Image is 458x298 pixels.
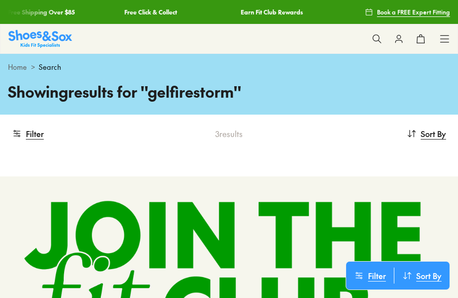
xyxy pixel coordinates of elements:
[8,62,450,72] div: >
[39,62,61,72] span: Search
[394,268,450,284] button: Sort By
[8,30,72,47] a: Shoes & Sox
[421,128,446,140] span: Sort By
[416,270,442,282] span: Sort By
[365,3,450,21] a: Book a FREE Expert Fitting
[8,80,241,103] h1: Showing results for " gelfirestorm "
[377,7,450,16] span: Book a FREE Expert Fitting
[8,30,72,47] img: SNS_Logo_Responsive.svg
[12,123,44,145] button: Filter
[407,123,446,145] button: Sort By
[346,268,394,284] button: Filter
[8,62,27,72] a: Home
